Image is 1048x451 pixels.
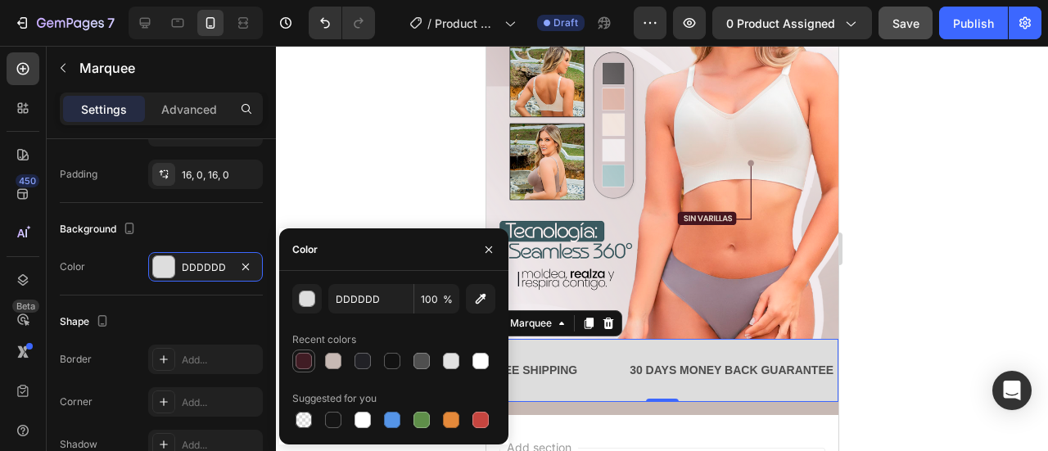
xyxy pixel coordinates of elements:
[182,353,259,368] div: Add...
[107,13,115,33] p: 7
[60,311,112,333] div: Shape
[60,219,139,241] div: Background
[712,7,872,39] button: 0 product assigned
[486,46,838,451] iframe: Design area
[879,7,933,39] button: Save
[182,260,229,275] div: DDDDDD
[60,352,92,367] div: Border
[892,16,919,30] span: Save
[953,15,994,32] div: Publish
[7,7,122,39] button: 7
[443,292,453,307] span: %
[292,242,318,257] div: Color
[309,7,375,39] div: Undo/Redo
[60,395,93,409] div: Corner
[435,15,498,32] span: Product Page - [DATE] 00:37:36
[292,391,377,406] div: Suggested for you
[992,371,1032,410] div: Open Intercom Messenger
[14,393,92,410] span: Add section
[553,16,578,30] span: Draft
[79,58,256,78] p: Marquee
[182,395,259,410] div: Add...
[81,101,127,118] p: Settings
[292,332,356,347] div: Recent colors
[12,300,39,313] div: Beta
[182,168,259,183] div: 16, 0, 16, 0
[60,259,85,274] div: Color
[427,15,431,32] span: /
[161,101,217,118] p: Advanced
[16,174,39,187] div: 450
[726,15,835,32] span: 0 product assigned
[328,284,413,313] input: Eg: FFFFFF
[60,167,97,182] div: Padding
[939,7,1008,39] button: Publish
